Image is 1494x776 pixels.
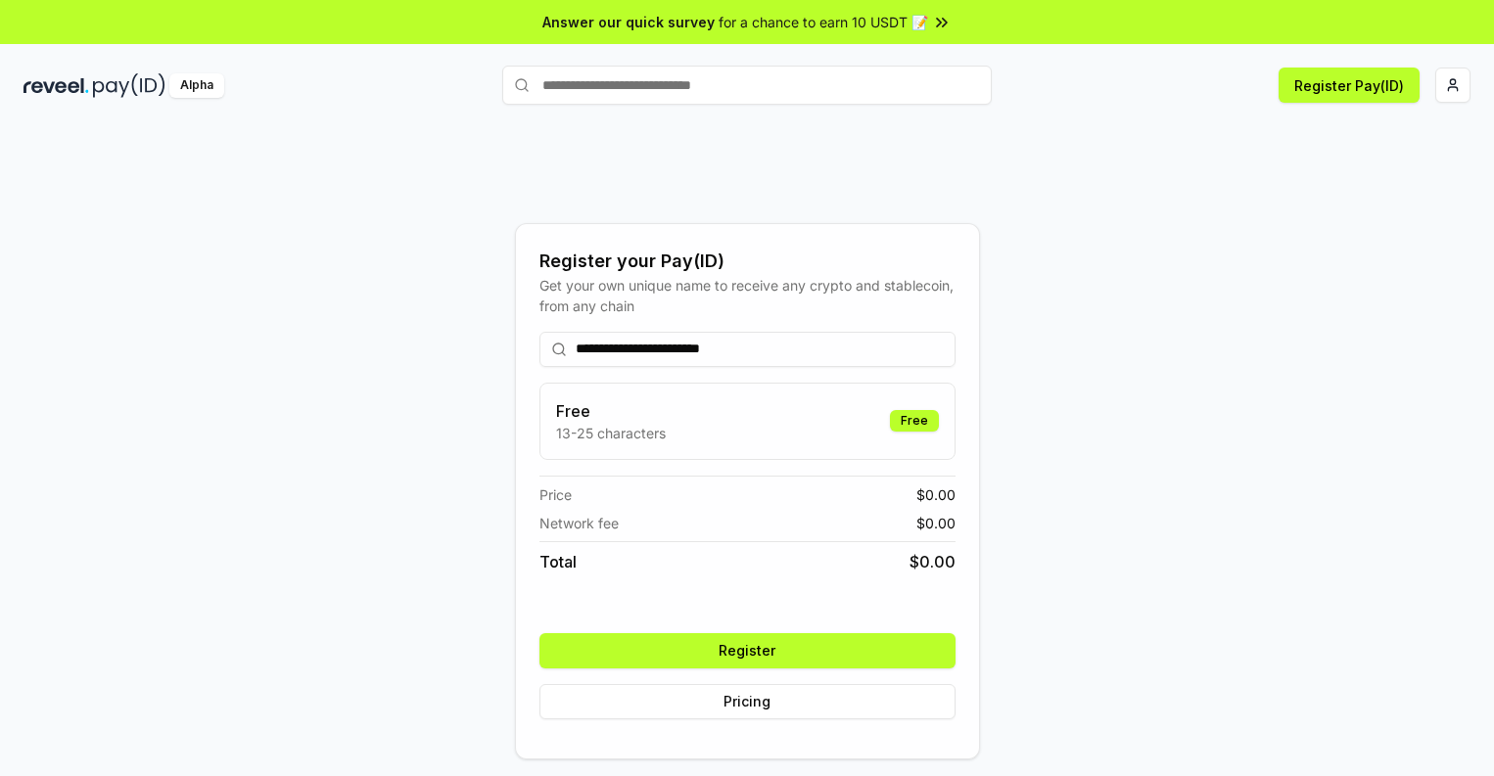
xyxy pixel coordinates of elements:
[23,73,89,98] img: reveel_dark
[1279,68,1420,103] button: Register Pay(ID)
[169,73,224,98] div: Alpha
[719,12,928,32] span: for a chance to earn 10 USDT 📝
[556,423,666,443] p: 13-25 characters
[539,513,619,533] span: Network fee
[916,484,956,505] span: $ 0.00
[93,73,165,98] img: pay_id
[556,399,666,423] h3: Free
[539,275,956,316] div: Get your own unique name to receive any crypto and stablecoin, from any chain
[916,513,956,533] span: $ 0.00
[539,550,577,573] span: Total
[539,684,956,719] button: Pricing
[539,633,956,668] button: Register
[539,484,572,505] span: Price
[542,12,715,32] span: Answer our quick survey
[910,550,956,573] span: $ 0.00
[890,410,939,432] div: Free
[539,248,956,275] div: Register your Pay(ID)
